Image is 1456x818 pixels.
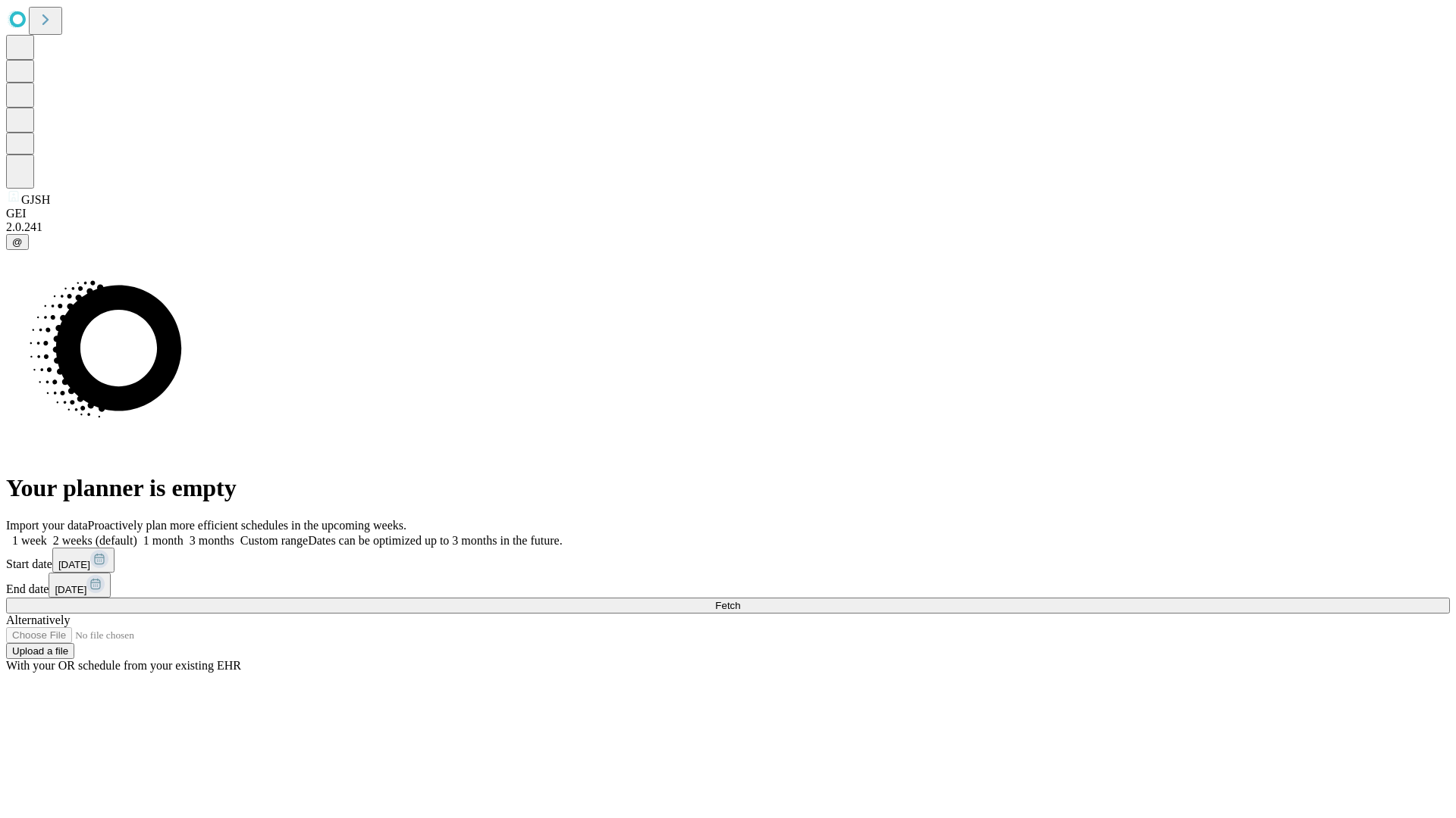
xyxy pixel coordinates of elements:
span: [DATE] [58,559,90,570]
span: 1 week [12,534,47,547]
span: Fetch [715,600,740,611]
span: [DATE] [55,584,86,595]
div: GEI [6,207,1450,220]
span: Proactively plan more efficient schedules in the upcoming weeks. [88,519,406,532]
span: GJSH [21,193,50,206]
span: Custom range [240,534,308,547]
button: [DATE] [52,548,115,573]
span: Dates can be optimized up to 3 months in the future. [308,534,562,547]
div: End date [6,573,1450,598]
div: 2.0.241 [6,220,1450,234]
span: Alternatively [6,613,70,626]
span: @ [12,236,23,248]
button: Upload a file [6,643,74,659]
span: 3 months [190,534,234,547]
button: [DATE] [49,573,111,598]
button: @ [6,234,29,250]
span: 2 weeks (default) [53,534,137,547]
span: With your OR schedule from your existing EHR [6,659,241,672]
span: 1 month [143,534,184,547]
div: Start date [6,548,1450,573]
h1: Your planner is empty [6,474,1450,502]
span: Import your data [6,519,88,532]
button: Fetch [6,598,1450,613]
